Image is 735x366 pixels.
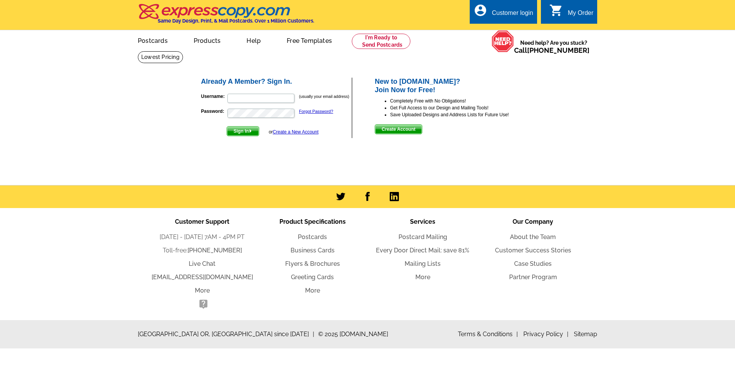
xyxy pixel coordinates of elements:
[492,30,514,52] img: help
[514,260,552,267] a: Case Studies
[249,129,252,133] img: button-next-arrow-white.png
[227,126,259,136] button: Sign In
[415,273,430,281] a: More
[138,330,314,339] span: [GEOGRAPHIC_DATA] OR, [GEOGRAPHIC_DATA] since [DATE]
[299,94,349,99] small: (usually your email address)
[298,233,327,241] a: Postcards
[147,246,257,255] li: Toll-free:
[513,218,553,225] span: Our Company
[509,273,557,281] a: Partner Program
[375,125,422,134] span: Create Account
[549,8,593,18] a: shopping_cart My Order
[234,31,273,49] a: Help
[523,330,568,338] a: Privacy Policy
[291,273,334,281] a: Greeting Cards
[126,31,180,49] a: Postcards
[279,218,346,225] span: Product Specifications
[492,10,533,20] div: Customer login
[285,260,340,267] a: Flyers & Brochures
[188,247,242,254] a: [PHONE_NUMBER]
[390,104,535,111] li: Get Full Access to our Design and Mailing Tools!
[274,31,344,49] a: Free Templates
[376,247,469,254] a: Every Door Direct Mail: save 81%
[375,124,422,134] button: Create Account
[527,46,590,54] a: [PHONE_NUMBER]
[390,111,535,118] li: Save Uploaded Designs and Address Lists for Future Use!
[201,108,227,115] label: Password:
[201,93,227,100] label: Username:
[514,39,593,54] span: Need help? Are you stuck?
[181,31,233,49] a: Products
[510,233,556,241] a: About the Team
[574,330,597,338] a: Sitemap
[390,98,535,104] li: Completely Free with No Obligations!
[375,78,535,94] h2: New to [DOMAIN_NAME]? Join Now for Free!
[147,233,257,242] li: [DATE] - [DATE] 7AM - 4PM PT
[474,8,533,18] a: account_circle Customer login
[195,287,210,294] a: More
[410,218,435,225] span: Services
[399,233,447,241] a: Postcard Mailing
[299,109,333,114] a: Forgot Password?
[227,127,259,136] span: Sign In
[291,247,335,254] a: Business Cards
[273,129,318,135] a: Create a New Account
[269,129,318,135] div: or
[152,273,253,281] a: [EMAIL_ADDRESS][DOMAIN_NAME]
[514,46,590,54] span: Call
[189,260,216,267] a: Live Chat
[138,9,314,24] a: Same Day Design, Print, & Mail Postcards. Over 1 Million Customers.
[175,218,229,225] span: Customer Support
[458,330,518,338] a: Terms & Conditions
[568,10,593,20] div: My Order
[474,3,487,17] i: account_circle
[318,330,388,339] span: © 2025 [DOMAIN_NAME]
[158,18,314,24] h4: Same Day Design, Print, & Mail Postcards. Over 1 Million Customers.
[495,247,571,254] a: Customer Success Stories
[549,3,563,17] i: shopping_cart
[201,78,351,86] h2: Already A Member? Sign In.
[405,260,441,267] a: Mailing Lists
[305,287,320,294] a: More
